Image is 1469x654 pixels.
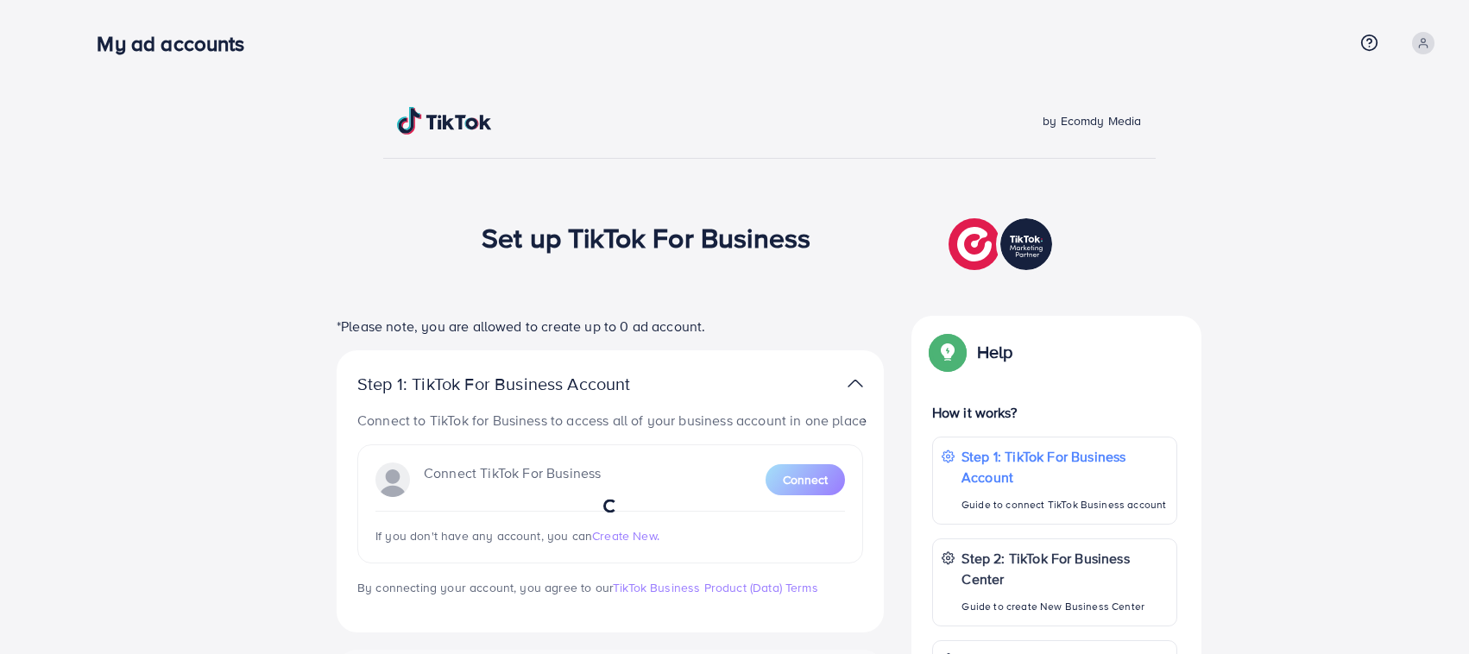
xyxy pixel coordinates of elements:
[977,342,1013,362] p: Help
[397,107,492,135] img: TikTok
[482,221,810,254] h1: Set up TikTok For Business
[97,31,258,56] h3: My ad accounts
[961,494,1168,515] p: Guide to connect TikTok Business account
[961,596,1168,617] p: Guide to create New Business Center
[357,374,685,394] p: Step 1: TikTok For Business Account
[1043,112,1141,129] span: by Ecomdy Media
[949,214,1056,274] img: TikTok partner
[337,316,884,336] p: *Please note, you are allowed to create up to 0 ad account.
[961,548,1168,589] p: Step 2: TikTok For Business Center
[961,446,1168,487] p: Step 1: TikTok For Business Account
[932,402,1177,423] p: How it works?
[932,336,963,368] img: Popup guide
[848,371,863,396] img: TikTok partner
